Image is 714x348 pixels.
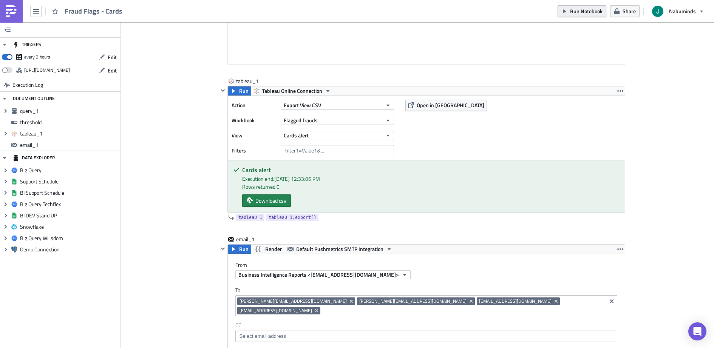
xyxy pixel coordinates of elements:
[240,298,347,304] span: [PERSON_NAME][EMAIL_ADDRESS][DOMAIN_NAME]
[95,51,121,63] button: Edit
[359,298,467,304] span: [PERSON_NAME][EMAIL_ADDRESS][DOMAIN_NAME]
[281,131,394,140] button: Cards alert
[228,86,251,95] button: Run
[236,214,264,221] a: tableau_1
[281,145,394,156] input: Filter1=Value1&...
[108,66,117,74] span: Edit
[20,178,119,185] span: Support Schedule
[65,45,363,52] h4: Flagged frauds - cards
[236,77,266,85] span: tableau_1
[20,119,119,126] span: threshold
[251,245,285,254] button: Render
[218,86,227,95] button: Hide content
[266,214,318,221] a: tableau_1.export()
[240,308,312,314] span: [EMAIL_ADDRESS][DOMAIN_NAME]
[242,183,619,191] div: Rows returned: 0
[281,116,394,125] button: Flagged frauds
[3,3,394,9] body: Rich Text Area. Press ALT-0 for help.
[235,270,411,279] button: Business Intelligence Reports <[EMAIL_ADDRESS][DOMAIN_NAME]>
[13,151,55,165] div: DATA EXPLORER
[20,189,119,196] span: BI Support Schedule
[284,101,321,109] span: Export View CSV
[232,100,277,111] label: Action
[242,175,619,183] div: Execution end: [DATE] 12:33:06 PM
[296,245,383,254] span: Default Pushmetrics SMTP Integration
[3,3,378,201] body: Rich Text Area. Press ALT-0 for help.
[648,3,708,20] button: Nabuminds
[242,194,291,207] a: Download csv
[13,92,55,105] div: DOCUMENT OUTLINE
[235,262,625,268] label: From
[242,167,619,173] h5: Cards alert
[265,245,282,254] span: Render
[12,78,43,92] span: Execution Log
[479,298,552,304] span: [EMAIL_ADDRESS][DOMAIN_NAME]
[417,101,484,109] span: Open in [GEOGRAPHIC_DATA]
[262,86,322,95] span: Tableau Online Connection
[20,167,119,174] span: Big Query
[20,235,119,242] span: Big Query Wiiisdom
[348,297,355,305] button: Remove Tag
[232,115,277,126] label: Workbook
[24,51,50,63] div: every 2 hours
[236,236,266,243] span: email_1
[238,271,399,279] span: Business Intelligence Reports <[EMAIL_ADDRESS][DOMAIN_NAME]>
[235,322,617,329] label: CC
[235,287,617,294] label: To
[3,3,394,9] p: {% endif %}
[20,142,119,148] span: email_1
[218,244,227,253] button: Hide content
[232,145,277,156] label: Filters
[405,100,487,111] button: Open in [GEOGRAPHIC_DATA]
[669,7,696,15] span: Nabuminds
[281,101,394,110] button: Export View CSV
[688,322,706,340] div: Open Intercom Messenger
[285,245,395,254] button: Default Pushmetrics SMTP Integration
[623,7,636,15] span: Share
[251,86,334,95] button: Tableau Online Connection
[607,297,616,306] button: Clear selected items
[468,297,475,305] button: Remove Tag
[95,65,121,76] button: Edit
[20,246,119,253] span: Demo Connection
[239,86,249,95] span: Run
[20,108,119,114] span: query_1
[13,38,41,51] div: TRIGGERS
[238,214,262,221] span: tableau_1
[20,212,119,219] span: BI DEV Stand UP
[651,5,664,18] img: Avatar
[553,297,560,305] button: Remove Tag
[65,7,123,15] span: Fraud Flags - Cards
[228,245,251,254] button: Run
[558,5,606,17] button: Run Notebook
[570,7,603,15] span: Run Notebook
[20,223,119,230] span: Snowflake
[610,5,640,17] button: Share
[228,10,625,64] iframe: Rich Text Area
[269,214,316,221] span: tableau_1.export()
[24,65,70,76] div: https://pushmetrics.io/api/v1/report/75rQzBeLZ4/webhook?token=730f5549e5354275a5f25e02acda3983
[108,53,117,61] span: Edit
[284,131,309,139] span: Cards alert
[284,116,318,124] span: Flagged frauds
[65,34,195,45] span: Business Intelligence Reports
[232,130,277,141] label: View
[237,333,615,340] input: Select em ail add ress
[314,307,320,314] button: Remove Tag
[255,197,286,205] span: Download csv
[5,5,17,17] img: PushMetrics
[20,130,119,137] span: tableau_1
[20,201,119,208] span: Big Query Techflex
[239,245,249,254] span: Run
